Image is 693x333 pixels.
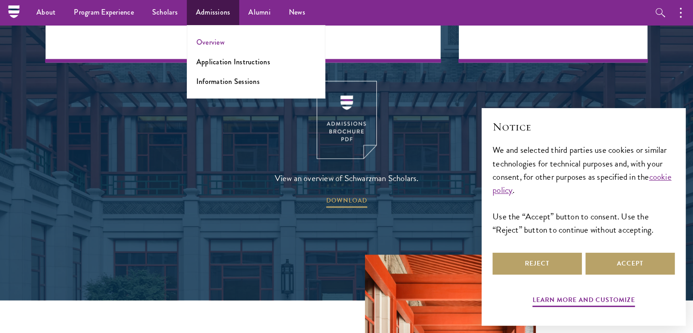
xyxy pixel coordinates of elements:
[493,143,675,236] div: We and selected third parties use cookies or similar technologies for technical purposes and, wit...
[196,57,270,67] a: Application Instructions
[275,81,419,209] a: View an overview of Schwarzman Scholars. DOWNLOAD
[493,170,672,197] a: cookie policy
[326,195,367,209] span: DOWNLOAD
[493,253,582,275] button: Reject
[275,171,419,186] span: View an overview of Schwarzman Scholars.
[585,253,675,275] button: Accept
[493,119,675,135] h2: Notice
[533,294,635,308] button: Learn more and customize
[196,37,225,47] a: Overview
[196,76,260,87] a: Information Sessions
